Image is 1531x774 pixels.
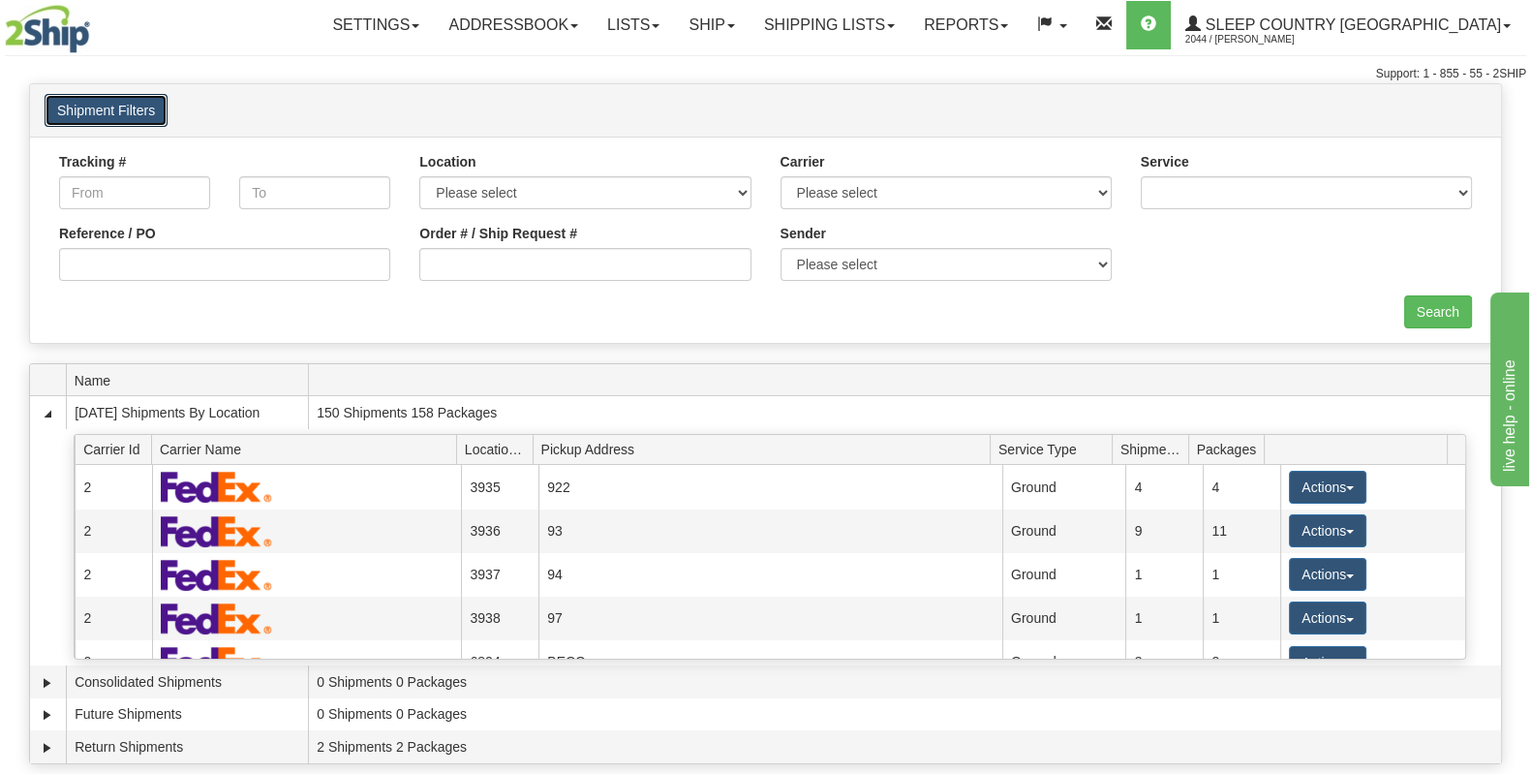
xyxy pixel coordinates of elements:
a: Expand [38,673,57,693]
a: Sleep Country [GEOGRAPHIC_DATA] 2044 / [PERSON_NAME] [1171,1,1525,49]
td: 11 [1203,510,1280,553]
span: Name [75,365,308,395]
td: 4 [1203,465,1280,509]
span: Location Id [465,434,533,464]
td: 150 Shipments 158 Packages [308,396,1501,429]
td: 3936 [461,510,538,553]
label: Sender [781,224,826,243]
td: 2 [75,640,152,684]
td: 3 [1125,640,1203,684]
img: FedEx [161,646,272,678]
td: 97 [538,597,1002,640]
td: Ground [1002,465,1126,509]
td: 922 [538,465,1002,509]
td: 0 Shipments 0 Packages [308,666,1501,698]
img: FedEx [161,515,272,547]
div: live help - online [15,12,179,35]
td: 2 [75,553,152,597]
button: Actions [1289,514,1366,547]
input: Search [1404,295,1472,328]
span: Sleep Country [GEOGRAPHIC_DATA] [1201,16,1501,33]
img: logo2044.jpg [5,5,90,53]
button: Actions [1289,602,1366,635]
td: 3938 [461,597,538,640]
td: Ground [1002,510,1126,553]
label: Reference / PO [59,224,156,243]
label: Carrier [781,152,825,171]
td: [DATE] Shipments By Location [66,396,308,429]
button: Actions [1289,646,1366,679]
label: Service [1141,152,1189,171]
label: Location [419,152,475,171]
a: Expand [38,738,57,758]
button: Actions [1289,558,1366,591]
td: 1 [1203,553,1280,597]
td: 2 [75,510,152,553]
a: Reports [909,1,1023,49]
td: Return Shipments [66,730,308,763]
td: Consolidated Shipments [66,666,308,698]
td: 0 Shipments 0 Packages [308,698,1501,731]
span: Carrier Name [160,434,456,464]
a: Ship [674,1,749,49]
span: 2044 / [PERSON_NAME] [1185,30,1331,49]
td: 9 [1125,510,1203,553]
a: Addressbook [434,1,593,49]
td: 93 [538,510,1002,553]
td: Ground [1002,553,1126,597]
button: Shipment Filters [45,94,168,127]
label: Order # / Ship Request # [419,224,577,243]
span: Pickup Address [541,434,991,464]
td: 1 [1125,597,1203,640]
img: FedEx [161,471,272,503]
span: Packages [1197,434,1265,464]
label: Tracking # [59,152,126,171]
td: 1 [1125,553,1203,597]
a: Expand [38,705,57,725]
td: Ground [1002,640,1126,684]
input: From [59,176,210,209]
input: To [239,176,390,209]
td: 94 [538,553,1002,597]
img: FedEx [161,603,272,635]
td: 4 [1125,465,1203,509]
a: Lists [593,1,674,49]
td: 2 [75,465,152,509]
td: 3 [1203,640,1280,684]
td: 2 [75,597,152,640]
td: BECO [538,640,1002,684]
td: 6824 [461,640,538,684]
span: Service Type [998,434,1112,464]
a: Collapse [38,404,57,423]
iframe: chat widget [1486,288,1529,485]
td: 1 [1203,597,1280,640]
span: Shipments [1120,434,1188,464]
td: 3935 [461,465,538,509]
td: 3937 [461,553,538,597]
td: 2 Shipments 2 Packages [308,730,1501,763]
td: Future Shipments [66,698,308,731]
img: FedEx [161,559,272,591]
td: Ground [1002,597,1126,640]
button: Actions [1289,471,1366,504]
a: Settings [318,1,434,49]
span: Carrier Id [83,434,151,464]
div: Support: 1 - 855 - 55 - 2SHIP [5,66,1526,82]
a: Shipping lists [750,1,909,49]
